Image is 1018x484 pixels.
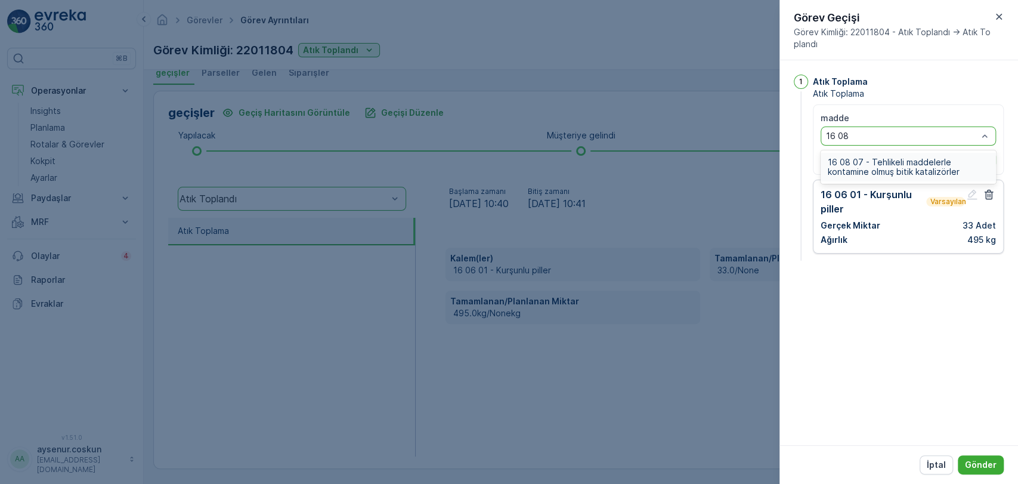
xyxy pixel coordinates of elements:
div: 1 [794,75,808,89]
p: Görev Geçişi [794,10,992,26]
p: Ağırlık [821,234,847,246]
span: Atık Toplama [813,88,1004,100]
span: 16 08 07 - Tehlikeli maddelerle kontamine olmuş bitik katalizörler [828,158,989,177]
button: Gönder [958,455,1004,474]
p: 33 Adet [963,220,996,232]
p: Varsayılan [929,197,963,206]
p: 495 kg [967,234,996,246]
p: Gönder [965,459,997,471]
p: 16 06 01 - Kurşunlu piller [821,187,924,216]
label: madde [821,113,849,123]
button: İptal [920,455,953,474]
span: Görev Kimliği: 22011804 - Atık Toplandı -> Atık Toplandı [794,26,992,50]
p: Gerçek Miktar [821,220,880,232]
p: Atık Toplama [813,76,868,88]
p: İptal [927,459,946,471]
